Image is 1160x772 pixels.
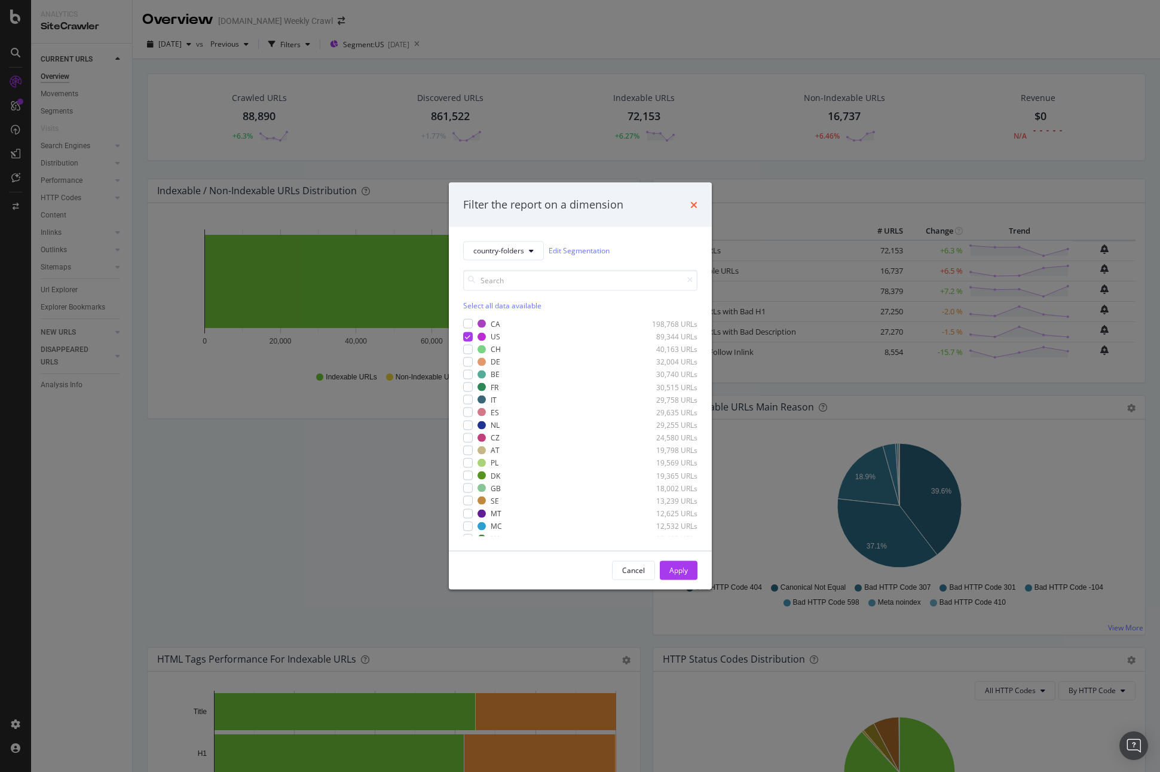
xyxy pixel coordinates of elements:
div: 19,798 URLs [639,445,697,455]
div: IT [491,394,497,405]
div: 12,625 URLs [639,508,697,519]
div: CZ [491,433,500,443]
button: country-folders [463,241,544,260]
div: 30,740 URLs [639,369,697,379]
div: Apply [669,565,688,575]
div: 32,004 URLs [639,357,697,367]
div: DK [491,470,500,480]
div: DE [491,357,500,367]
a: Edit Segmentation [549,244,610,257]
div: ES [491,407,499,417]
button: Cancel [612,560,655,580]
div: 29,635 URLs [639,407,697,417]
div: modal [449,183,712,590]
input: Search [463,269,697,290]
div: MT [491,508,501,519]
div: BE [491,369,500,379]
div: GB [491,483,501,493]
div: SE [491,495,499,506]
div: AT [491,445,500,455]
div: 12,532 URLs [639,521,697,531]
div: FR [491,382,498,392]
div: CA [491,318,500,329]
button: Apply [660,560,697,580]
div: US [491,332,500,342]
div: 29,758 URLs [639,394,697,405]
div: 13,239 URLs [639,495,697,506]
div: 30,515 URLs [639,382,697,392]
div: 19,365 URLs [639,470,697,480]
div: PL [491,458,498,468]
div: 18,002 URLs [639,483,697,493]
div: 89,344 URLs [639,332,697,342]
span: country-folders [473,246,524,256]
div: 29,255 URLs [639,420,697,430]
div: NL [491,420,500,430]
div: times [690,197,697,213]
div: 40,163 URLs [639,344,697,354]
div: Open Intercom Messenger [1119,731,1148,760]
div: 198,768 URLs [639,318,697,329]
div: Select all data available [463,300,697,310]
div: Cancel [622,565,645,575]
div: Filter the report on a dimension [463,197,623,213]
div: CH [491,344,501,354]
div: LU [491,534,500,544]
div: 24,580 URLs [639,433,697,443]
div: 19,569 URLs [639,458,697,468]
div: MC [491,521,502,531]
div: 12,490 URLs [639,534,697,544]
